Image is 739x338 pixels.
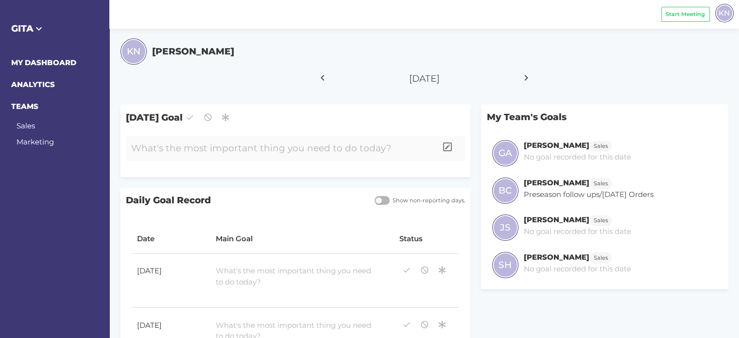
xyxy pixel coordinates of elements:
[11,101,99,112] h6: TEAMS
[524,178,589,187] h6: [PERSON_NAME]
[11,58,76,67] a: MY DASHBOARD
[524,264,631,275] p: No goal recorded for this date
[589,141,612,150] a: Sales
[719,7,730,18] span: KN
[524,215,589,224] h6: [PERSON_NAME]
[409,73,440,84] span: [DATE]
[137,233,205,245] div: Date
[524,189,653,200] p: Preseason follow ups/[DATE] Orders
[524,252,589,262] h6: [PERSON_NAME]
[11,22,99,36] h5: GITA
[390,196,465,205] span: Show non-reporting days.
[589,215,612,224] a: Sales
[594,142,608,150] span: Sales
[17,121,35,130] a: Sales
[589,178,612,187] a: Sales
[399,233,454,245] div: Status
[524,141,589,150] h6: [PERSON_NAME]
[132,254,210,308] td: [DATE]
[17,137,54,146] a: Marketing
[500,221,511,234] span: JS
[594,254,608,262] span: Sales
[120,188,369,213] span: Daily Goal Record
[594,216,608,225] span: Sales
[120,105,470,130] span: [DATE] Goal
[498,184,512,197] span: BC
[152,45,234,58] h5: [PERSON_NAME]
[661,7,710,22] button: Start Meeting
[589,252,612,262] a: Sales
[715,4,734,22] div: KN
[481,105,728,129] p: My Team's Goals
[498,146,512,160] span: GA
[216,233,388,245] div: Main Goal
[127,45,140,58] span: KN
[498,258,512,272] span: SH
[11,80,55,89] a: ANALYTICS
[524,226,631,237] p: No goal recorded for this date
[594,179,608,188] span: Sales
[666,10,705,18] span: Start Meeting
[524,152,631,163] p: No goal recorded for this date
